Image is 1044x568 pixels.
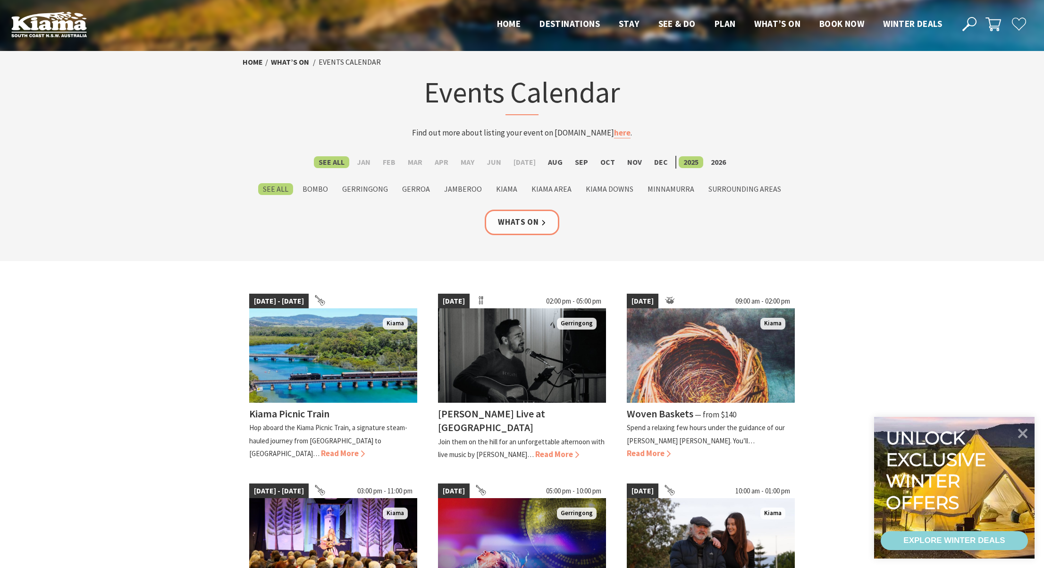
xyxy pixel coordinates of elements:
[596,156,620,168] label: Oct
[570,156,593,168] label: Sep
[456,156,479,168] label: May
[321,448,365,458] span: Read More
[438,294,606,461] a: [DATE] 02:00 pm - 05:00 pm Matt Dundas Gerringong [PERSON_NAME] Live at [GEOGRAPHIC_DATA] Join th...
[627,308,795,403] img: Woven Basket
[731,483,795,499] span: 10:00 am - 01:00 pm
[543,156,567,168] label: Aug
[679,156,703,168] label: 2025
[581,183,638,195] label: Kiama Downs
[903,531,1005,550] div: EXPLORE WINTER DEALS
[760,318,785,330] span: Kiama
[249,294,417,461] a: [DATE] - [DATE] Kiama Picnic Train Kiama Kiama Picnic Train Hop aboard the Kiama Picnic Train, a ...
[643,183,699,195] label: Minnamurra
[706,156,731,168] label: 2026
[541,294,606,309] span: 02:00 pm - 05:00 pm
[539,18,600,29] span: Destinations
[438,308,606,403] img: Matt Dundas
[438,483,470,499] span: [DATE]
[649,156,673,168] label: Dec
[488,17,951,32] nav: Main Menu
[695,409,736,420] span: ⁠— from $140
[527,183,576,195] label: Kiama Area
[497,18,521,29] span: Home
[627,423,785,445] p: Spend a relaxing few hours under the guidance of our [PERSON_NAME] [PERSON_NAME]. You’ll…
[337,127,707,139] p: Find out more about listing your event on [DOMAIN_NAME] .
[397,183,435,195] label: Gerroa
[298,183,333,195] label: Bombo
[557,318,597,330] span: Gerringong
[614,127,631,138] a: here
[704,183,786,195] label: Surrounding Areas
[627,483,658,499] span: [DATE]
[249,483,309,499] span: [DATE] - [DATE]
[243,57,263,67] a: Home
[658,18,696,29] span: See & Do
[731,294,795,309] span: 09:00 am - 02:00 pm
[353,483,417,499] span: 03:00 pm - 11:00 pm
[337,73,707,115] h1: Events Calendar
[760,508,785,519] span: Kiama
[619,18,640,29] span: Stay
[337,183,393,195] label: Gerringong
[627,407,693,420] h4: Woven Baskets
[623,156,647,168] label: Nov
[249,423,407,458] p: Hop aboard the Kiama Picnic Train, a signature steam-hauled journey from [GEOGRAPHIC_DATA] to [GE...
[535,449,579,459] span: Read More
[491,183,522,195] label: Kiama
[271,57,309,67] a: What’s On
[249,308,417,403] img: Kiama Picnic Train
[557,508,597,519] span: Gerringong
[319,56,381,68] li: Events Calendar
[439,183,487,195] label: Jamberoo
[819,18,864,29] span: Book now
[438,437,605,459] p: Join them on the hill for an unforgettable afternoon with live music by [PERSON_NAME]…
[430,156,453,168] label: Apr
[627,448,671,458] span: Read More
[438,294,470,309] span: [DATE]
[627,294,795,461] a: [DATE] 09:00 am - 02:00 pm Woven Basket Kiama Woven Baskets ⁠— from $140 Spend a relaxing few hou...
[352,156,375,168] label: Jan
[438,407,545,434] h4: [PERSON_NAME] Live at [GEOGRAPHIC_DATA]
[485,210,559,235] a: Whats On
[541,483,606,499] span: 05:00 pm - 10:00 pm
[403,156,427,168] label: Mar
[886,427,990,513] div: Unlock exclusive winter offers
[258,183,293,195] label: See All
[881,531,1028,550] a: EXPLORE WINTER DEALS
[482,156,506,168] label: Jun
[883,18,942,29] span: Winter Deals
[754,18,800,29] span: What’s On
[383,318,408,330] span: Kiama
[715,18,736,29] span: Plan
[627,294,658,309] span: [DATE]
[11,11,87,37] img: Kiama Logo
[249,407,329,420] h4: Kiama Picnic Train
[249,294,309,309] span: [DATE] - [DATE]
[314,156,349,168] label: See All
[509,156,540,168] label: [DATE]
[383,508,408,519] span: Kiama
[378,156,400,168] label: Feb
